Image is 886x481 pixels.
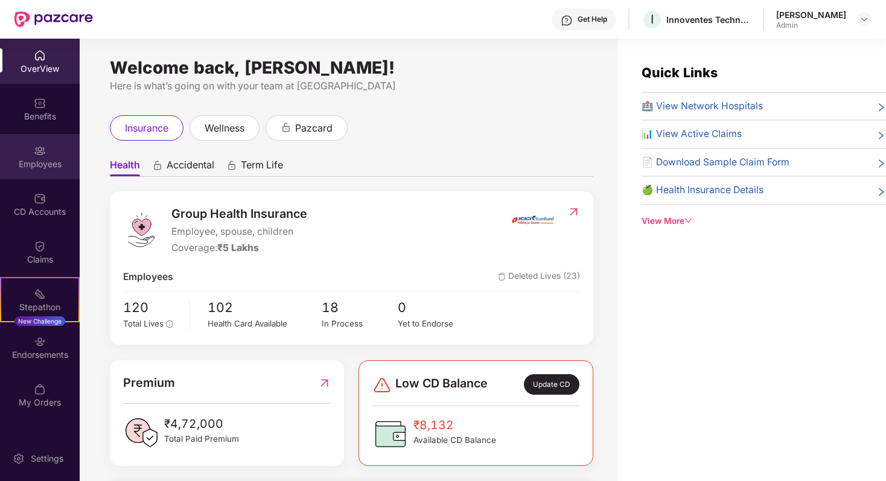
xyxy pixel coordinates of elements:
span: info-circle [166,320,173,328]
span: ₹8,132 [413,416,496,434]
span: Health [110,159,140,176]
div: Welcome back, [PERSON_NAME]! [110,63,593,72]
span: wellness [205,121,244,136]
span: Term Life [241,159,283,176]
div: [PERSON_NAME] [776,9,846,21]
span: I [651,12,654,27]
span: 102 [208,298,322,318]
span: Quick Links [642,65,718,80]
span: Low CD Balance [395,374,488,395]
img: svg+xml;base64,PHN2ZyBpZD0iRW1wbG95ZWVzIiB4bWxucz0iaHR0cDovL3d3dy53My5vcmcvMjAwMC9zdmciIHdpZHRoPS... [34,145,46,157]
span: Available CD Balance [413,434,496,447]
div: animation [152,160,163,171]
span: 📊 View Active Claims [642,127,742,142]
span: 🏥 View Network Hospitals [642,99,763,114]
div: Innoventes Technologies India Private Limited [666,14,751,25]
span: 0 [398,298,474,318]
img: svg+xml;base64,PHN2ZyBpZD0iSG9tZSIgeG1sbnM9Imh0dHA6Ly93d3cudzMub3JnLzIwMDAvc3ZnIiB3aWR0aD0iMjAiIG... [34,49,46,62]
img: PaidPremiumIcon [123,415,159,451]
div: Settings [27,453,67,465]
img: svg+xml;base64,PHN2ZyBpZD0iU2V0dGluZy0yMHgyMCIgeG1sbnM9Imh0dHA6Ly93d3cudzMub3JnLzIwMDAvc3ZnIiB3aW... [13,453,25,465]
span: pazcard [295,121,333,136]
span: 120 [123,298,180,318]
span: Accidental [167,159,214,176]
div: View More [642,215,886,228]
img: svg+xml;base64,PHN2ZyBpZD0iTXlfT3JkZXJzIiBkYXRhLW5hbWU9Ik15IE9yZGVycyIgeG1sbnM9Imh0dHA6Ly93d3cudz... [34,383,46,395]
img: RedirectIcon [567,206,580,218]
img: CDBalanceIcon [372,416,409,452]
span: 18 [322,298,398,318]
span: right [876,158,886,170]
span: right [876,101,886,114]
div: animation [281,122,292,133]
span: right [876,185,886,198]
div: In Process [322,317,398,330]
div: Here is what’s going on with your team at [GEOGRAPHIC_DATA] [110,78,593,94]
img: svg+xml;base64,PHN2ZyBpZD0iRGFuZ2VyLTMyeDMyIiB4bWxucz0iaHR0cDovL3d3dy53My5vcmcvMjAwMC9zdmciIHdpZH... [372,375,392,395]
img: svg+xml;base64,PHN2ZyBpZD0iQ2xhaW0iIHhtbG5zPSJodHRwOi8vd3d3LnczLm9yZy8yMDAwL3N2ZyIgd2lkdGg9IjIwIi... [34,240,46,252]
img: logo [123,212,159,248]
span: ₹4,72,000 [164,415,239,433]
img: deleteIcon [498,273,506,281]
img: insurerIcon [510,205,555,235]
div: Coverage: [171,241,307,256]
span: Deleted Lives (23) [498,270,580,285]
div: Health Card Available [208,317,322,330]
div: Stepathon [1,301,78,313]
img: svg+xml;base64,PHN2ZyBpZD0iQ0RfQWNjb3VudHMiIGRhdGEtbmFtZT0iQ0QgQWNjb3VudHMiIHhtbG5zPSJodHRwOi8vd3... [34,193,46,205]
span: 🍏 Health Insurance Details [642,183,763,198]
div: Yet to Endorse [398,317,474,330]
span: Employees [123,270,173,285]
span: ₹5 Lakhs [217,242,259,253]
span: right [876,129,886,142]
img: svg+xml;base64,PHN2ZyBpZD0iQmVuZWZpdHMiIHhtbG5zPSJodHRwOi8vd3d3LnczLm9yZy8yMDAwL3N2ZyIgd2lkdGg9Ij... [34,97,46,109]
div: Get Help [578,14,607,24]
img: New Pazcare Logo [14,11,93,27]
span: Total Lives [123,319,164,328]
span: Employee, spouse, children [171,225,307,240]
div: New Challenge [14,316,65,326]
span: Total Paid Premium [164,433,239,445]
div: Update CD [524,374,579,395]
div: animation [226,160,237,171]
span: Group Health Insurance [171,205,307,223]
img: svg+xml;base64,PHN2ZyB4bWxucz0iaHR0cDovL3d3dy53My5vcmcvMjAwMC9zdmciIHdpZHRoPSIyMSIgaGVpZ2h0PSIyMC... [34,288,46,300]
span: down [684,217,693,225]
span: insurance [125,121,168,136]
img: RedirectIcon [318,374,331,392]
img: svg+xml;base64,PHN2ZyBpZD0iRHJvcGRvd24tMzJ4MzIiIHhtbG5zPSJodHRwOi8vd3d3LnczLm9yZy8yMDAwL3N2ZyIgd2... [859,14,869,24]
img: svg+xml;base64,PHN2ZyBpZD0iRW5kb3JzZW1lbnRzIiB4bWxucz0iaHR0cDovL3d3dy53My5vcmcvMjAwMC9zdmciIHdpZH... [34,336,46,348]
span: 📄 Download Sample Claim Form [642,155,789,170]
div: Admin [776,21,846,30]
span: Premium [123,374,175,392]
img: svg+xml;base64,PHN2ZyBpZD0iSGVscC0zMngzMiIgeG1sbnM9Imh0dHA6Ly93d3cudzMub3JnLzIwMDAvc3ZnIiB3aWR0aD... [561,14,573,27]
